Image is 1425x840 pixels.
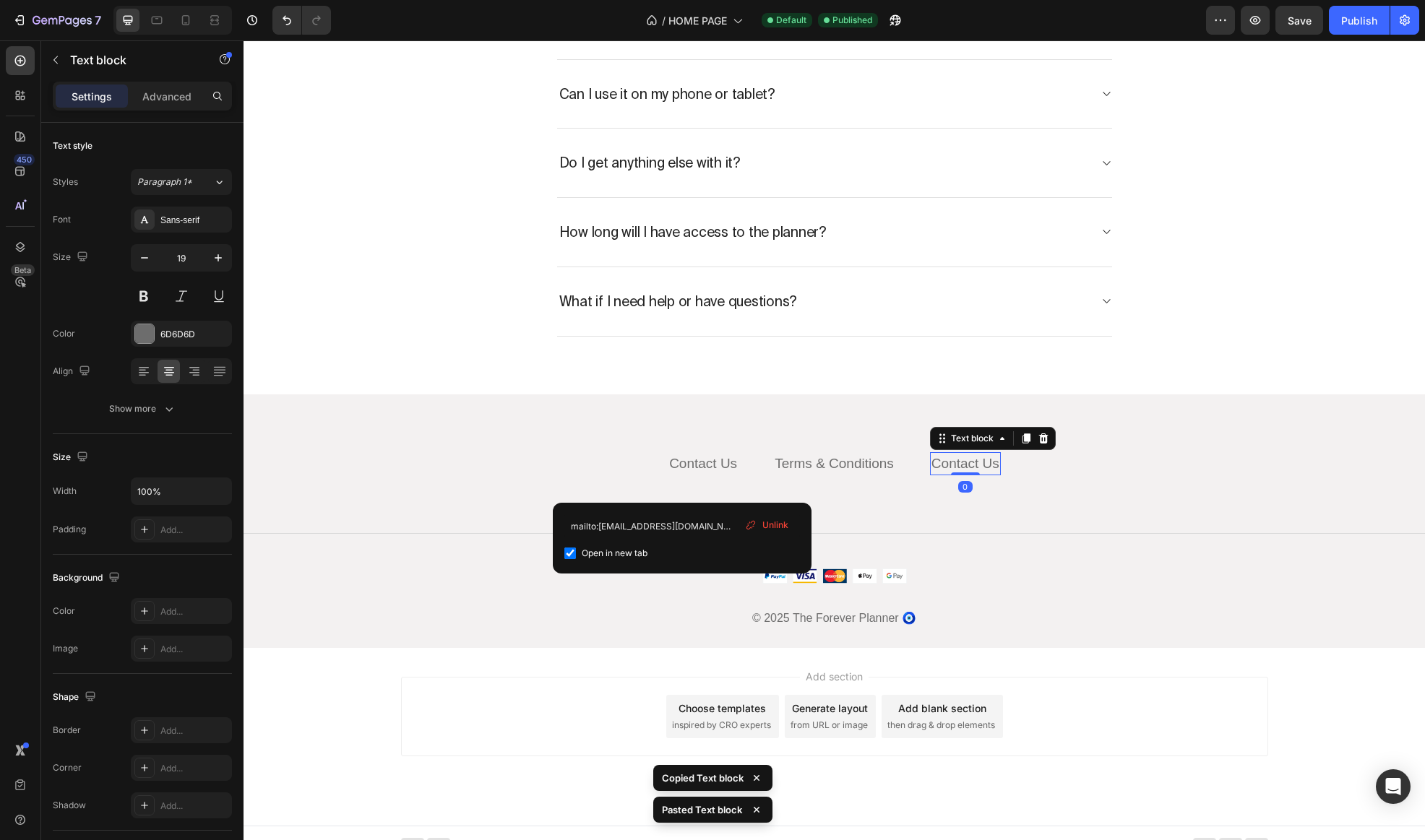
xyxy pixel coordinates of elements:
[662,771,744,785] p: Copied Text block
[53,761,82,774] div: Corner
[556,628,625,644] span: Add section
[53,213,71,226] div: Font
[53,523,86,536] div: Padding
[159,568,1023,589] p: © 2025 The Forever Planner 🧿
[132,478,231,504] input: Auto
[1275,6,1323,35] button: Save
[644,678,752,691] span: then drag & drop elements
[72,89,112,104] p: Settings
[776,14,806,27] span: Default
[53,799,86,812] div: Shadow
[160,724,228,737] div: Add...
[1341,13,1377,28] div: Publish
[715,441,729,452] div: 0
[160,800,228,813] div: Add...
[564,514,800,537] input: Paste link here
[832,14,872,27] span: Published
[688,415,756,430] a: Contact Us
[426,415,494,430] a: Contact Us
[316,183,583,201] p: How long will I have access to the planner?
[547,678,624,691] span: from URL or image
[137,176,192,189] span: Paragraph 1*
[316,45,532,63] p: Can I use it on my phone or tablet?
[53,176,78,189] div: Styles
[53,724,81,737] div: Border
[272,6,331,35] div: Undo/Redo
[142,89,191,104] p: Advanced
[53,248,91,267] div: Size
[6,6,108,35] button: 7
[53,568,123,588] div: Background
[160,214,228,227] div: Sans-serif
[160,605,228,618] div: Add...
[53,139,92,152] div: Text style
[53,688,99,707] div: Shape
[109,402,176,416] div: Show more
[160,643,228,656] div: Add...
[429,678,528,691] span: inspired by CRO experts
[316,113,497,131] p: Do I get anything else with it?
[1288,14,1312,27] span: Save
[762,519,788,532] span: Unlink
[662,13,666,28] span: /
[655,660,743,675] div: Add blank section
[160,524,228,537] div: Add...
[705,391,753,404] div: Text block
[548,660,624,675] div: Generate layout
[662,802,742,817] p: Pasted Text block
[160,762,228,775] div: Add...
[668,13,727,28] span: HOME PAGE
[53,448,91,467] div: Size
[582,545,647,562] span: Open in new tab
[53,485,77,498] div: Width
[95,12,101,29] p: 7
[53,327,75,340] div: Color
[53,642,78,655] div: Image
[70,51,193,69] p: Text block
[316,252,554,270] p: What if I need help or have questions?
[160,328,228,341] div: 6D6D6D
[53,362,93,381] div: Align
[531,415,650,430] a: Terms & Conditions
[53,605,75,618] div: Color
[435,660,522,675] div: Choose templates
[53,396,232,422] button: Show more
[11,264,35,276] div: Beta
[131,169,232,195] button: Paragraph 1*
[14,154,35,165] div: 450
[244,40,1425,840] iframe: Design area
[1376,769,1411,804] div: Open Intercom Messenger
[519,528,663,543] img: Alt Image
[1329,6,1390,35] button: Publish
